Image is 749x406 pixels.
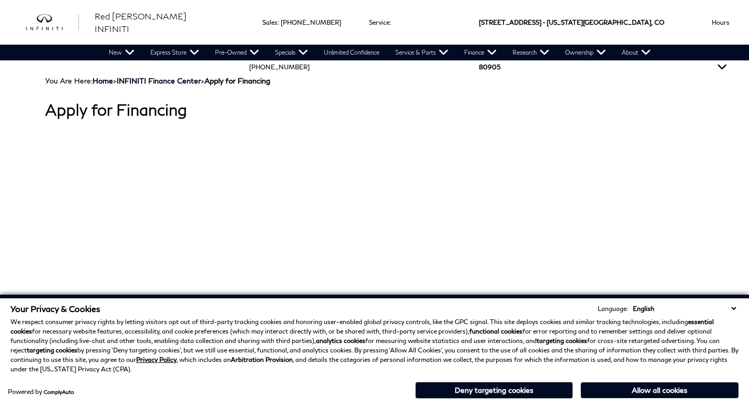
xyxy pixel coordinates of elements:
[281,18,341,26] a: [PHONE_NUMBER]
[207,45,267,60] a: Pre-Owned
[93,76,113,85] a: Home
[369,18,389,26] span: Service
[93,76,270,85] span: >
[581,382,738,398] button: Allow all cookies
[469,327,522,335] strong: functional cookies
[142,45,207,60] a: Express Store
[316,45,387,60] a: Unlimited Confidence
[456,45,505,60] a: Finance
[11,317,738,374] p: We respect consumer privacy rights by letting visitors opt out of third-party tracking cookies an...
[231,356,293,363] strong: Arbitration Provision
[11,304,100,314] span: Your Privacy & Cookies
[136,356,177,363] a: Privacy Policy
[27,346,77,354] strong: targeting cookies
[45,76,704,85] div: Breadcrumbs
[95,11,187,34] span: Red [PERSON_NAME] INFINITI
[45,101,704,118] h1: Apply for Financing
[95,10,223,35] a: Red [PERSON_NAME] INFINITI
[537,337,587,345] strong: targeting cookies
[204,76,270,85] strong: Apply for Financing
[26,14,79,31] a: infiniti
[557,45,614,60] a: Ownership
[45,76,270,85] span: You Are Here:
[415,382,573,399] button: Deny targeting cookies
[8,389,74,395] div: Powered by
[249,63,310,71] a: [PHONE_NUMBER]
[101,45,142,60] a: New
[316,337,365,345] strong: analytics cookies
[479,18,664,71] a: [STREET_ADDRESS] • [US_STATE][GEOGRAPHIC_DATA], CO 80905
[598,306,628,312] div: Language:
[267,45,316,60] a: Specials
[614,45,659,60] a: About
[117,76,201,85] a: INFINITI Finance Center
[479,45,500,89] span: 80905
[278,18,279,26] span: :
[387,45,456,60] a: Service & Parts
[26,14,79,31] img: INFINITI
[505,45,557,60] a: Research
[117,76,270,85] span: >
[630,304,738,314] select: Language Select
[389,18,391,26] span: :
[101,45,659,60] nav: Main Navigation
[44,389,74,395] a: ComplyAuto
[262,18,278,26] span: Sales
